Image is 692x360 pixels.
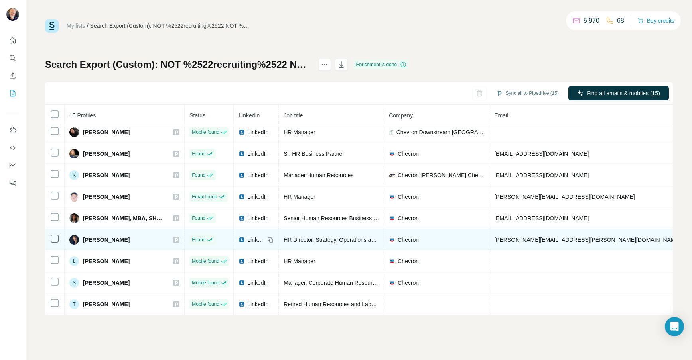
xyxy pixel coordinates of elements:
span: Mobile found [192,301,219,308]
span: [EMAIL_ADDRESS][DOMAIN_NAME] [494,215,589,221]
span: [PERSON_NAME][EMAIL_ADDRESS][PERSON_NAME][DOMAIN_NAME] [494,237,681,243]
div: Enrichment is done [353,60,409,69]
span: Chevron [398,236,419,244]
img: Avatar [69,127,79,137]
span: Found [192,172,205,179]
span: Email [494,112,508,119]
span: LinkedIn [247,279,268,287]
span: [PERSON_NAME] [83,150,130,158]
span: Chevron Downstream [GEOGRAPHIC_DATA] [396,128,485,136]
span: [PERSON_NAME] [83,128,130,136]
span: 15 Profiles [69,112,96,119]
a: My lists [67,23,85,29]
img: Avatar [69,149,79,158]
span: Sr. HR Business Partner [284,151,344,157]
button: Dashboard [6,158,19,172]
span: Chevron [398,150,419,158]
span: [PERSON_NAME] [83,171,130,179]
img: company-logo [389,258,395,264]
span: Chevron [398,214,419,222]
button: Use Surfe API [6,141,19,155]
span: LinkedIn [247,128,268,136]
img: LinkedIn logo [239,172,245,178]
span: LinkedIn [247,193,268,201]
span: Job title [284,112,303,119]
button: Enrich CSV [6,68,19,83]
span: HR Manager [284,194,315,200]
span: Found [192,215,205,222]
span: [PERSON_NAME] [83,300,130,308]
img: company-logo [389,151,395,157]
span: Status [189,112,205,119]
span: LinkedIn [239,112,260,119]
span: Mobile found [192,129,219,136]
img: company-logo [389,172,395,178]
div: S [69,278,79,288]
span: [PERSON_NAME][EMAIL_ADDRESS][DOMAIN_NAME] [494,194,635,200]
button: My lists [6,86,19,100]
span: [PERSON_NAME] [83,279,130,287]
span: [EMAIL_ADDRESS][DOMAIN_NAME] [494,172,589,178]
img: company-logo [389,194,395,200]
img: LinkedIn logo [239,151,245,157]
img: Surfe Logo [45,19,59,33]
span: Chevron [398,193,419,201]
p: 5,970 [584,16,599,25]
img: Avatar [69,235,79,245]
img: Avatar [69,192,79,202]
span: Chevron [PERSON_NAME] Chemical Company, LLC [398,171,484,179]
button: Buy credits [637,15,674,26]
button: Sync all to Pipedrive (15) [491,87,564,99]
span: [EMAIL_ADDRESS][DOMAIN_NAME] [494,151,589,157]
span: Email found [192,193,217,200]
span: Chevron [398,279,419,287]
span: [PERSON_NAME] [83,257,130,265]
div: Open Intercom Messenger [665,317,684,336]
span: HR Manager [284,129,315,135]
p: 68 [617,16,624,25]
span: LinkedIn [247,214,268,222]
span: Found [192,150,205,157]
li: / [87,22,89,30]
button: Feedback [6,176,19,190]
img: Avatar [6,8,19,21]
span: Found [192,236,205,243]
img: LinkedIn logo [239,194,245,200]
img: LinkedIn logo [239,280,245,286]
span: LinkedIn [247,236,265,244]
img: company-logo [389,215,395,221]
button: Use Surfe on LinkedIn [6,123,19,137]
span: HR Director, Strategy, Operations and Enterprise Change and Culture [284,237,456,243]
span: Manager Human Resources [284,172,353,178]
span: Senior Human Resources Business Partner, Pipeline and Power [284,215,442,221]
span: Company [389,112,413,119]
span: LinkedIn [247,150,268,158]
span: [PERSON_NAME] [83,193,130,201]
img: LinkedIn logo [239,301,245,307]
div: Search Export (Custom): NOT %2522recruiting%2522 NOT %2522benefits%2522 NOT %2522training%2522 NO... [90,22,250,30]
span: Chevron [398,257,419,265]
span: LinkedIn [247,300,268,308]
img: company-logo [389,237,395,243]
span: [PERSON_NAME], MBA, SHRM-CP [83,214,165,222]
span: HR Manager [284,258,315,264]
img: LinkedIn logo [239,258,245,264]
button: Find all emails & mobiles (15) [568,86,669,100]
img: LinkedIn logo [239,237,245,243]
div: L [69,256,79,266]
div: K [69,170,79,180]
span: Retired Human Resources and Labor Relations Manager [284,301,424,307]
h1: Search Export (Custom): NOT %2522recruiting%2522 NOT %2522benefits%2522 NOT %2522training%2522 NO... [45,58,311,71]
span: Manager, Corporate Human Resources Communications [284,280,424,286]
span: Find all emails & mobiles (15) [587,89,660,97]
button: actions [318,58,331,71]
button: Quick start [6,33,19,48]
img: LinkedIn logo [239,215,245,221]
button: Search [6,51,19,65]
span: LinkedIn [247,171,268,179]
div: T [69,299,79,309]
span: Mobile found [192,279,219,286]
img: LinkedIn logo [239,129,245,135]
img: Avatar [69,213,79,223]
span: [PERSON_NAME] [83,236,130,244]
